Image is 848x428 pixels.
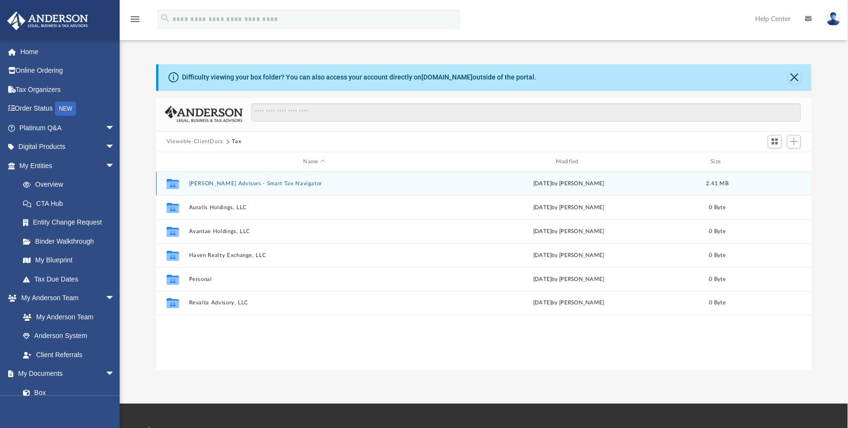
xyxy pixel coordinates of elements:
span: 0 Byte [709,277,726,282]
button: Revalta Advisory, LLC [189,300,440,306]
i: menu [129,13,141,25]
a: CTA Hub [13,194,129,213]
div: grid [156,171,812,370]
a: Tax Due Dates [13,270,129,289]
a: Digital Productsarrow_drop_down [7,137,129,157]
div: Size [699,158,737,166]
a: Order StatusNEW [7,99,129,119]
a: My Documentsarrow_drop_down [7,364,124,383]
a: [DOMAIN_NAME] [421,73,473,81]
div: Modified [443,158,694,166]
span: 2.41 MB [706,181,729,186]
a: Overview [13,175,129,194]
a: Platinum Q&Aarrow_drop_down [7,118,129,137]
a: Binder Walkthrough [13,232,129,251]
div: NEW [55,101,76,116]
span: 0 Byte [709,301,726,306]
div: [DATE] by [PERSON_NAME] [444,275,694,284]
a: Client Referrals [13,345,124,364]
div: [DATE] by [PERSON_NAME] [444,251,694,260]
a: My Anderson Teamarrow_drop_down [7,289,124,308]
i: search [160,13,170,23]
a: Box [13,383,120,402]
div: id [741,158,808,166]
a: Anderson System [13,327,124,346]
a: My Anderson Team [13,307,120,327]
span: 0 Byte [709,229,726,234]
span: arrow_drop_down [105,364,124,384]
span: arrow_drop_down [105,118,124,138]
div: [DATE] by [PERSON_NAME] [444,203,694,212]
a: Tax Organizers [7,80,129,99]
div: [DATE] by [PERSON_NAME] [444,180,694,188]
button: Switch to Grid View [768,135,782,148]
a: Entity Change Request [13,213,129,232]
button: Haven Realty Exchange, LLC [189,252,440,259]
span: 0 Byte [709,205,726,210]
a: Online Ordering [7,61,129,80]
button: Avantae Holdings, LLC [189,228,440,235]
button: Auralis Holdings, LLC [189,204,440,211]
div: [DATE] by [PERSON_NAME] [444,299,694,308]
span: arrow_drop_down [105,156,124,176]
button: [PERSON_NAME] Advisors - Smart Tax Navigator [189,180,440,187]
button: Personal [189,276,440,282]
button: Tax [232,137,242,146]
a: My Blueprint [13,251,124,270]
button: Close [788,71,802,84]
img: Anderson Advisors Platinum Portal [4,11,91,30]
a: Home [7,42,129,61]
div: [DATE] by [PERSON_NAME] [444,227,694,236]
input: Search files and folders [251,103,801,122]
span: 0 Byte [709,253,726,258]
a: menu [129,18,141,25]
div: Difficulty viewing your box folder? You can also access your account directly on outside of the p... [182,72,536,82]
a: My Entitiesarrow_drop_down [7,156,129,175]
div: id [160,158,184,166]
div: Name [189,158,440,166]
button: Add [787,135,802,148]
img: User Pic [826,12,841,26]
span: arrow_drop_down [105,289,124,308]
button: Viewable-ClientDocs [167,137,223,146]
span: arrow_drop_down [105,137,124,157]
